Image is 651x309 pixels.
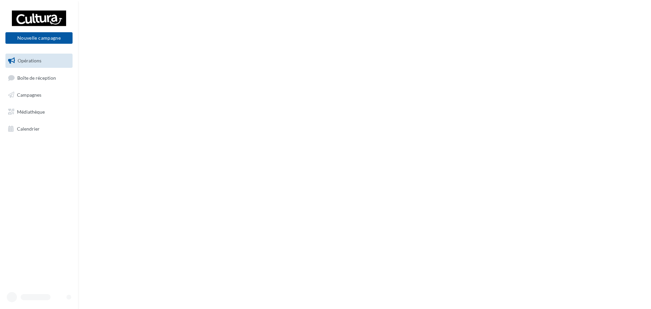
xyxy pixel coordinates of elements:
span: Calendrier [17,125,40,131]
span: Campagnes [17,92,41,98]
a: Boîte de réception [4,71,74,85]
a: Calendrier [4,122,74,136]
a: Opérations [4,54,74,68]
a: Médiathèque [4,105,74,119]
a: Campagnes [4,88,74,102]
span: Opérations [18,58,41,63]
span: Boîte de réception [17,75,56,80]
button: Nouvelle campagne [5,32,73,44]
span: Médiathèque [17,109,45,115]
